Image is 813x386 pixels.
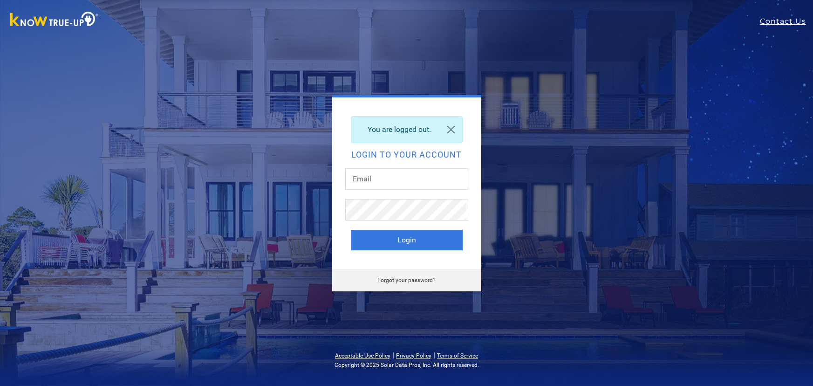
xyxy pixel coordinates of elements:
span: | [392,351,394,359]
h2: Login to your account [351,151,463,159]
a: Close [440,117,462,143]
input: Email [345,168,468,190]
a: Acceptable Use Policy [335,352,390,359]
div: You are logged out. [351,116,463,143]
img: Know True-Up [6,10,103,31]
button: Login [351,230,463,250]
span: | [433,351,435,359]
a: Privacy Policy [396,352,431,359]
a: Forgot your password? [377,277,436,283]
a: Terms of Service [437,352,478,359]
a: Contact Us [760,16,813,27]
